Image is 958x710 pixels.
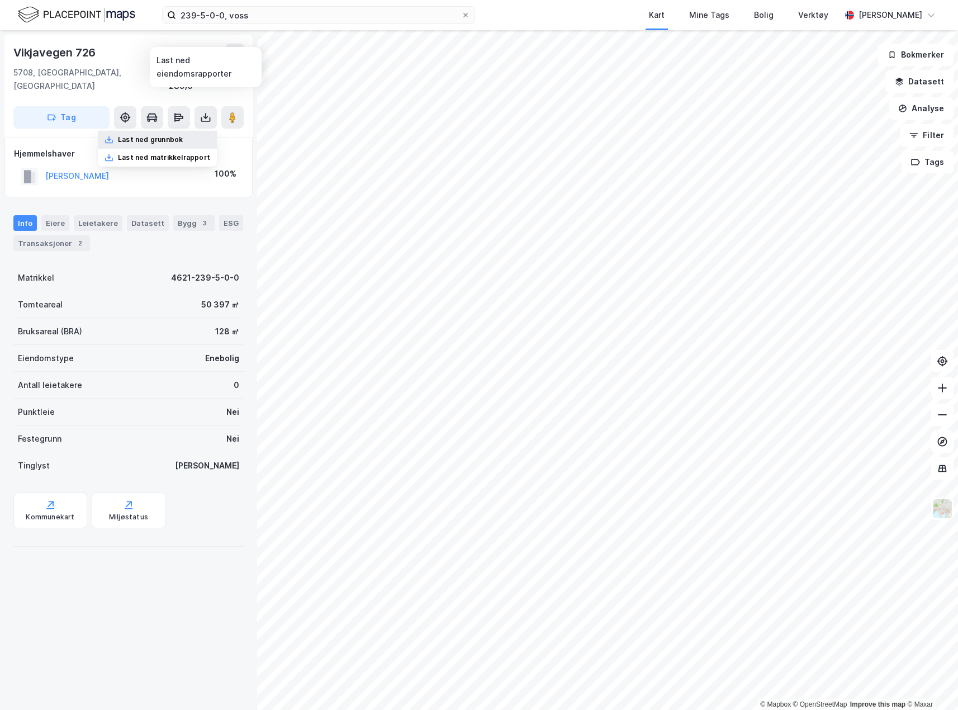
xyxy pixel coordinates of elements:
button: Analyse [889,97,954,120]
div: Bruksareal (BRA) [18,325,82,338]
div: Bygg [173,215,215,231]
div: [PERSON_NAME], 239/5 [169,66,244,93]
div: Vikjavegen 726 [13,44,98,61]
div: Enebolig [205,352,239,365]
div: Matrikkel [18,271,54,285]
div: Tinglyst [18,459,50,472]
div: Kontrollprogram for chat [902,656,958,710]
button: Tag [13,106,110,129]
div: 2 [74,238,86,249]
div: Leietakere [74,215,122,231]
div: Eiendomstype [18,352,74,365]
div: Hjemmelshaver [14,147,243,160]
div: Last ned matrikkelrapport [118,153,210,162]
div: Bolig [754,8,774,22]
div: 0 [234,378,239,392]
div: Punktleie [18,405,55,419]
div: Datasett [127,215,169,231]
a: Improve this map [850,700,905,708]
div: Tomteareal [18,298,63,311]
div: ESG [219,215,243,231]
div: 100% [215,167,236,181]
div: 128 ㎡ [215,325,239,338]
div: 50 397 ㎡ [201,298,239,311]
div: Miljøstatus [109,513,148,522]
a: Mapbox [760,700,791,708]
div: Nei [226,405,239,419]
div: Info [13,215,37,231]
img: Z [932,498,953,519]
div: Kart [649,8,665,22]
iframe: Chat Widget [902,656,958,710]
div: Kommunekart [26,513,74,522]
div: Eiere [41,215,69,231]
div: Verktøy [798,8,828,22]
div: Festegrunn [18,432,61,446]
img: logo.f888ab2527a4732fd821a326f86c7f29.svg [18,5,135,25]
a: OpenStreetMap [793,700,847,708]
div: 4621-239-5-0-0 [171,271,239,285]
div: Transaksjoner [13,235,90,251]
div: [PERSON_NAME] [859,8,922,22]
input: Søk på adresse, matrikkel, gårdeiere, leietakere eller personer [176,7,461,23]
div: 3 [199,217,210,229]
div: [PERSON_NAME] [175,459,239,472]
button: Filter [900,124,954,146]
div: Mine Tags [689,8,729,22]
button: Bokmerker [878,44,954,66]
div: Last ned grunnbok [118,135,183,144]
button: Datasett [885,70,954,93]
div: Antall leietakere [18,378,82,392]
div: Nei [226,432,239,446]
button: Tags [902,151,954,173]
div: 5708, [GEOGRAPHIC_DATA], [GEOGRAPHIC_DATA] [13,66,169,93]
